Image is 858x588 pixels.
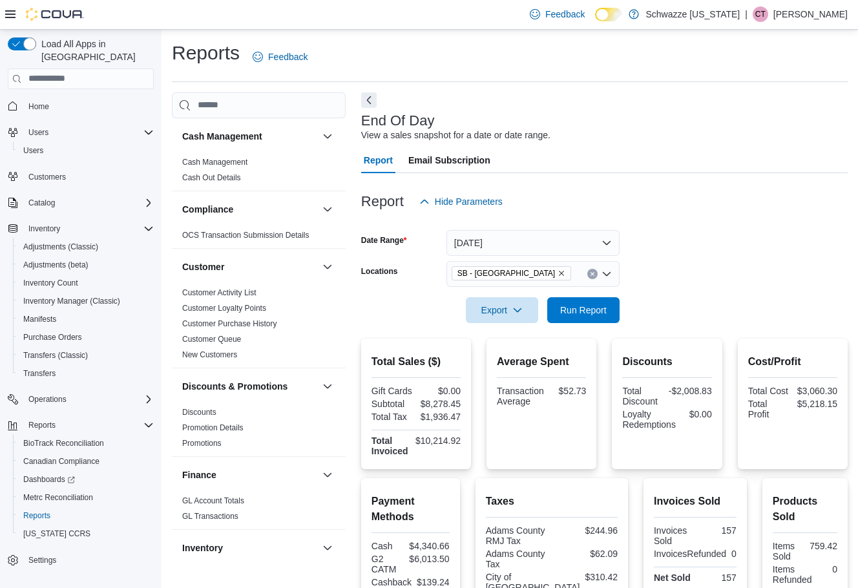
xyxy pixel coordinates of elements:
button: Reports [13,507,159,525]
h3: Compliance [182,203,233,216]
a: Feedback [525,1,590,27]
h2: Invoices Sold [654,494,737,509]
a: Promotion Details [182,423,244,432]
a: Purchase Orders [18,330,87,345]
label: Locations [361,266,398,277]
button: Transfers [13,364,159,383]
span: Washington CCRS [18,526,154,541]
div: $4,340.66 [409,541,449,551]
button: Next [361,92,377,108]
span: Reports [23,510,50,521]
a: Dashboards [18,472,80,487]
a: Customer Activity List [182,288,256,297]
span: Inventory Manager (Classic) [18,293,154,309]
div: Discounts & Promotions [172,404,346,456]
div: View a sales snapshot for a date or date range. [361,129,550,142]
a: Transfers [18,366,61,381]
div: $0.00 [419,386,461,396]
a: Adjustments (beta) [18,257,94,273]
span: GL Account Totals [182,496,244,506]
h3: Finance [182,468,216,481]
a: Customers [23,169,71,185]
button: Customer [320,259,335,275]
span: Inventory Count [23,278,78,288]
span: Reports [18,508,154,523]
span: Adjustments (beta) [23,260,89,270]
span: Users [23,145,43,156]
div: Total Discount [622,386,663,406]
span: BioTrack Reconciliation [23,438,104,448]
div: 0 [731,549,737,559]
span: Manifests [18,311,154,327]
img: Cova [26,8,84,21]
span: [US_STATE] CCRS [23,529,90,539]
div: Total Cost [748,386,790,396]
button: Reports [3,416,159,434]
span: Feedback [268,50,308,63]
div: Customer [172,285,346,368]
button: Hide Parameters [414,189,508,215]
span: Customer Activity List [182,288,256,298]
button: Remove SB - Brighton from selection in this group [558,269,565,277]
span: Discounts [182,407,216,417]
span: Purchase Orders [23,332,82,342]
span: Settings [23,552,154,568]
span: Operations [28,394,67,404]
a: Transfers (Classic) [18,348,93,363]
span: Customers [28,172,66,182]
span: Email Subscription [408,147,490,173]
h3: Discounts & Promotions [182,380,288,393]
div: -$2,008.83 [669,386,712,396]
button: Inventory [320,540,335,556]
span: Export [474,297,530,323]
label: Date Range [361,235,407,246]
h3: End Of Day [361,113,435,129]
span: Operations [23,392,154,407]
a: Home [23,99,54,114]
div: $3,060.30 [795,386,837,396]
span: Load All Apps in [GEOGRAPHIC_DATA] [36,37,154,63]
button: Cash Management [182,130,317,143]
button: Inventory [3,220,159,238]
div: $5,218.15 [795,399,837,409]
h2: Products Sold [773,494,837,525]
div: 0 [817,564,837,574]
div: Items Refunded [773,564,812,585]
div: Cash Management [172,154,346,191]
span: Metrc Reconciliation [23,492,93,503]
span: Manifests [23,314,56,324]
div: $0.00 [681,409,712,419]
button: Inventory [182,541,317,554]
span: Inventory [28,224,60,234]
span: Dashboards [18,472,154,487]
span: Report [364,147,393,173]
a: Manifests [18,311,61,327]
input: Dark Mode [595,8,622,21]
a: Reports [18,508,56,523]
a: [US_STATE] CCRS [18,526,96,541]
button: Inventory Count [13,274,159,292]
span: GL Transactions [182,511,238,521]
a: Customer Purchase History [182,319,277,328]
a: Dashboards [13,470,159,488]
button: Users [13,142,159,160]
a: BioTrack Reconciliation [18,436,109,451]
a: Feedback [247,44,313,70]
button: Catalog [3,194,159,212]
div: Total Tax [371,412,413,422]
div: InvoicesRefunded [654,549,726,559]
div: $62.09 [554,549,618,559]
button: Users [3,123,159,142]
button: Metrc Reconciliation [13,488,159,507]
button: Open list of options [602,269,612,279]
button: Discounts & Promotions [320,379,335,394]
div: Clinton Temple [753,6,768,22]
a: GL Transactions [182,512,238,521]
a: Customer Queue [182,335,241,344]
span: Adjustments (beta) [18,257,154,273]
a: Cash Management [182,158,247,167]
h1: Reports [172,40,240,66]
span: BioTrack Reconciliation [18,436,154,451]
h3: Cash Management [182,130,262,143]
div: Invoices Sold [654,525,693,546]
